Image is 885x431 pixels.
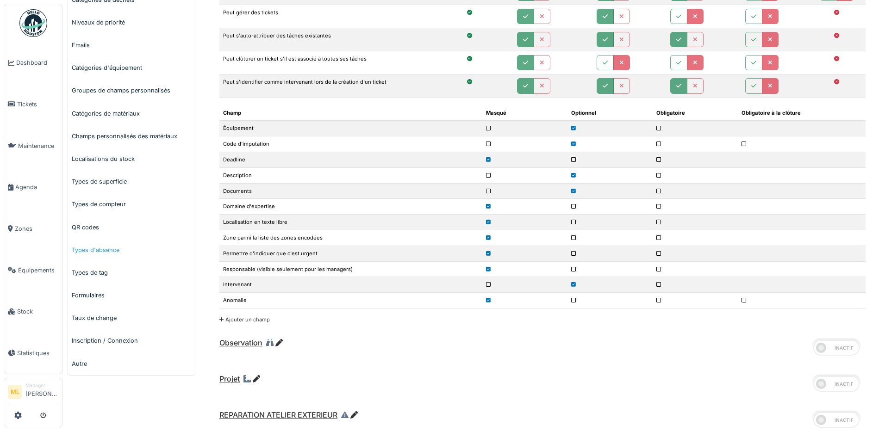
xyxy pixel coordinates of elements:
td: Documents [219,183,482,199]
span: Dashboard [16,58,59,67]
span: Zones [15,224,59,233]
td: Peut gérer des tickets [219,5,441,28]
a: QR codes [68,216,195,239]
a: Emails [68,34,195,56]
td: Intervenant [219,277,482,293]
td: Localisation en texte libre [219,215,482,230]
span: Observation [219,338,262,347]
span: Stock [17,307,59,316]
a: Inscription / Connexion [68,329,195,352]
a: Groupes de champs personnalisés [68,79,195,102]
th: Optionnel [567,105,653,121]
td: Responsable (visible seulement pour les managers) [219,261,482,277]
li: [PERSON_NAME] [25,382,59,402]
td: Peut clôturer un ticket s'il est associé à toutes ses tâches [219,51,441,74]
a: Équipements [4,249,62,291]
a: Taux de change [68,307,195,329]
a: Stock [4,291,62,332]
a: Localisations du stock [68,148,195,170]
a: Types de tag [68,261,195,284]
a: Formulaires [68,284,195,307]
td: Code d'imputation [219,136,482,152]
td: Description [219,167,482,183]
th: Obligatoire [653,105,738,121]
a: Types de compteur [68,193,195,215]
td: Équipement [219,121,482,136]
a: ML Manager[PERSON_NAME] [8,382,59,404]
a: Catégories de matériaux [68,102,195,125]
td: Anomalie [219,293,482,308]
a: Types d'absence [68,239,195,261]
a: Agenda [4,166,62,208]
th: Masqué [482,105,567,121]
a: Statistiques [4,332,62,374]
span: Maintenance [18,142,59,150]
td: Peut s'identifier comme intervenant lors de la création d'un ticket [219,74,441,98]
th: Champ [219,105,482,121]
a: Dashboard [4,42,62,84]
a: Maintenance [4,125,62,166]
a: Autre [68,352,195,375]
span: Équipements [18,266,59,275]
div: Manager [25,382,59,389]
span: Projet [219,374,240,383]
td: Peut s'auto-attribuer des tâches existantes [219,28,441,51]
td: Permettre d'indiquer que c'est urgent [219,246,482,261]
span: Tickets [17,100,59,109]
img: Badge_color-CXgf-gQk.svg [19,9,47,37]
a: Types de superficie [68,170,195,193]
a: Niveaux de priorité [68,11,195,34]
th: Obligatoire à la clôture [738,105,866,121]
td: Zone parmi la liste des zones encodées [219,230,482,246]
td: Deadline [219,152,482,168]
span: Agenda [15,183,59,191]
a: Zones [4,208,62,250]
td: Domaine d'expertise [219,199,482,215]
a: Champs personnalisés des matériaux [68,125,195,148]
li: ML [8,385,22,399]
span: Statistiques [17,349,59,357]
a: Tickets [4,84,62,125]
a: Catégories d'équipement [68,56,195,79]
span: REPARATION ATELIER EXTERIEUR [219,410,337,419]
a: Ajouter un champ [219,316,270,323]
